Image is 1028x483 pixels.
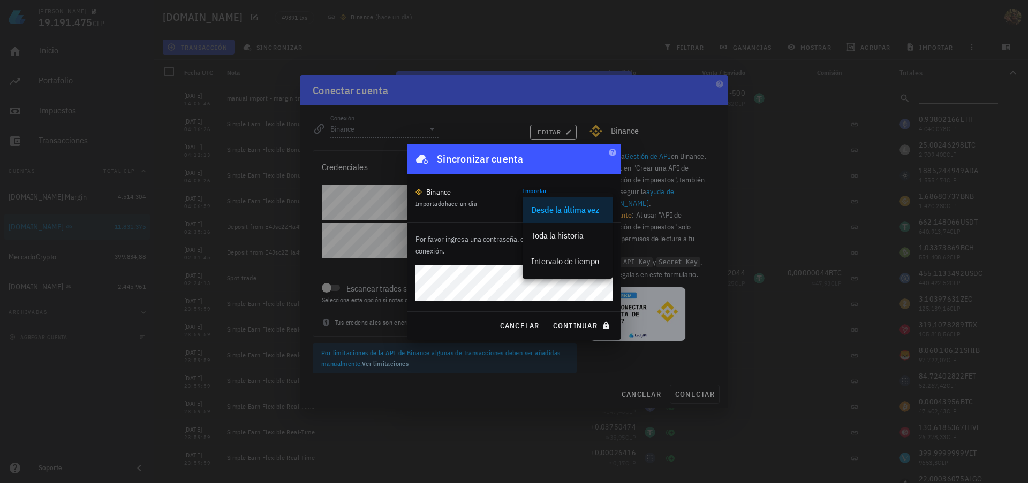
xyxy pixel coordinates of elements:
span: cancelar [499,321,539,331]
button: continuar [548,316,617,335]
span: continuar [553,321,613,331]
div: Toda la historia [531,231,604,241]
div: Binance [426,187,451,197]
span: hace un día [445,200,477,208]
button: cancelar [495,316,543,335]
div: ImportarDesde la última vez [523,193,613,211]
label: Importar [523,187,547,195]
div: Sincronizar cuenta [437,150,524,167]
div: Intervalo de tiempo [531,256,604,266]
p: Por favor ingresa una contraseña, con ella encriptaremos la conexión. [415,233,613,257]
span: Importado [415,200,477,208]
div: Desde la última vez [531,205,604,215]
img: 270.png [415,189,422,195]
